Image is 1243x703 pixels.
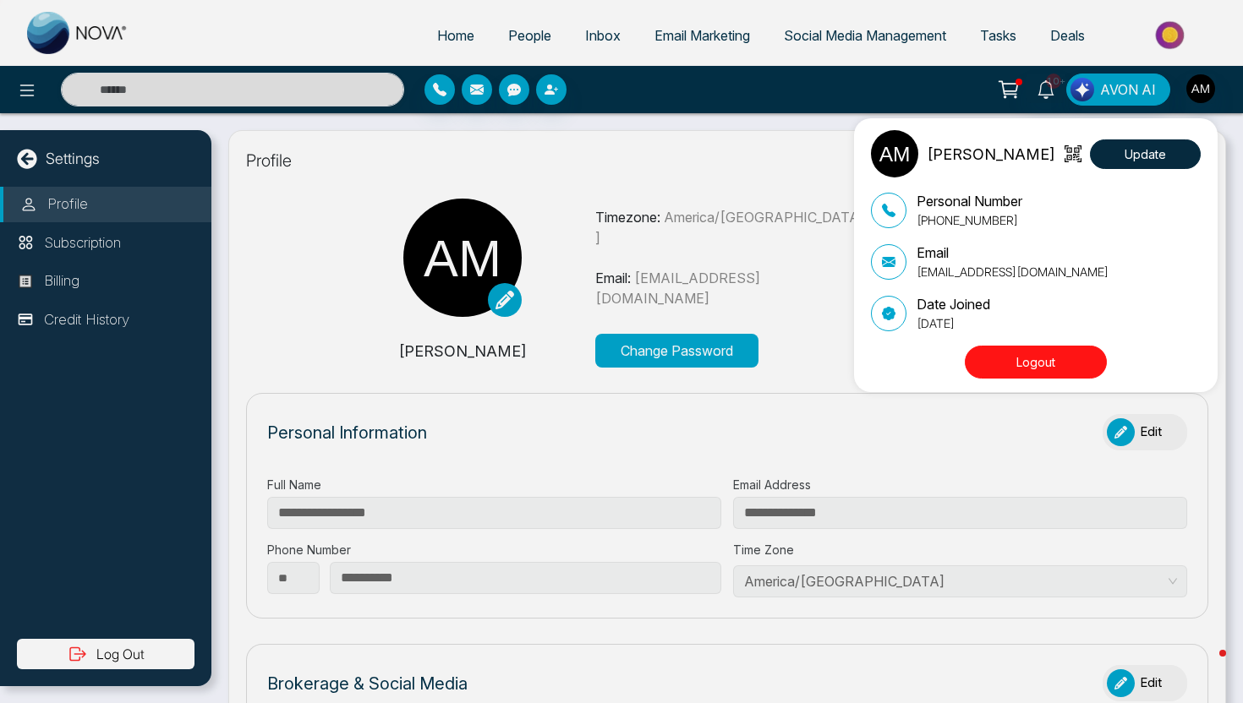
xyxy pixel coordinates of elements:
p: [DATE] [917,314,990,332]
iframe: Intercom live chat [1186,646,1226,686]
p: [PERSON_NAME] [927,143,1055,166]
button: Update [1090,139,1201,169]
p: Date Joined [917,294,990,314]
p: [PHONE_NUMBER] [917,211,1022,229]
p: Personal Number [917,191,1022,211]
p: [EMAIL_ADDRESS][DOMAIN_NAME] [917,263,1109,281]
button: Logout [965,346,1107,379]
p: Email [917,243,1109,263]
